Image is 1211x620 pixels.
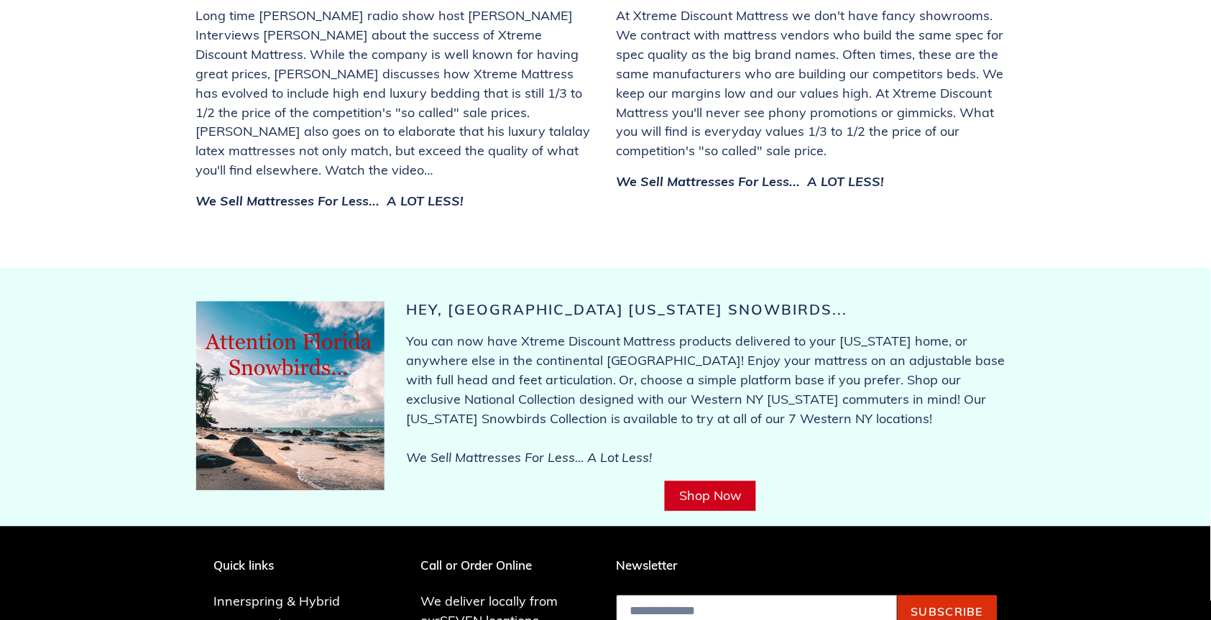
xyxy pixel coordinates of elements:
[214,593,341,610] a: Innerspring & Hybrid
[406,332,1016,468] p: You can now have Xtreme Discount Mattress products delivered to your [US_STATE] home, or anywhere...
[196,194,595,210] h3: We Sell Mattresses For Less... A LOT LESS!
[911,605,984,619] span: Subscribe
[214,559,362,573] p: Quick links
[420,559,595,573] p: Call or Order Online
[617,7,1004,159] span: At Xtreme Discount Mattress we don't have fancy showrooms. We contract with mattress vendors who ...
[617,559,998,573] p: Newsletter
[617,175,1016,190] h3: We Sell Mattresses For Less... A LOT LESS!
[406,302,1016,319] h2: Hey, [GEOGRAPHIC_DATA] [US_STATE] Snowbirds...
[196,302,385,491] img: floridasnowbirdsfinal-1684765907267_263x.jpg
[406,450,653,466] i: We Sell Mattresses For Less... A Lot Less!
[196,6,595,180] p: Long time [PERSON_NAME] radio show host [PERSON_NAME] Interviews [PERSON_NAME] about the success ...
[665,481,756,512] a: Shop Now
